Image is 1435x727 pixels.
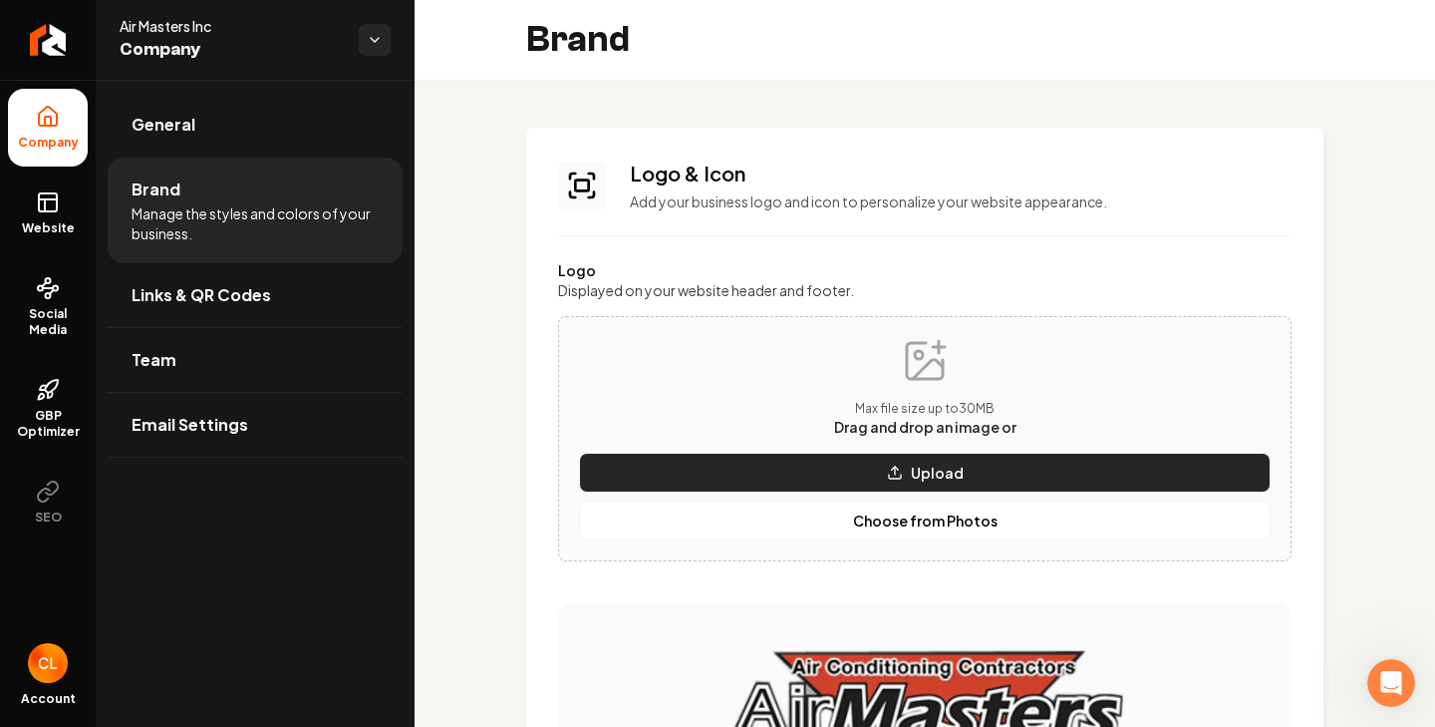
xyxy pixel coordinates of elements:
[630,191,1291,211] p: Add your business logo and icon to personalize your website appearance.
[579,453,1271,493] button: Upload
[630,160,1291,187] h3: Logo & Icon
[558,260,1291,280] label: Logo
[14,220,83,236] span: Website
[579,501,1271,541] button: Choose from Photos
[834,418,1016,436] span: Drag and drop an image or
[8,260,88,354] a: Social Media
[120,16,343,36] span: Air Masters Inc
[120,36,343,64] span: Company
[108,328,403,392] a: Team
[132,348,176,372] span: Team
[108,263,403,327] a: Links & QR Codes
[28,643,68,683] img: Christian Louie
[1367,659,1415,707] iframe: Intercom live chat
[108,393,403,457] a: Email Settings
[10,135,87,151] span: Company
[108,93,403,157] a: General
[8,175,88,252] a: Website
[8,464,88,542] button: SEO
[911,463,964,483] p: Upload
[132,113,195,137] span: General
[28,643,68,683] button: Open user button
[30,24,67,56] img: Rebolt Logo
[834,401,1016,417] p: Max file size up to 30 MB
[853,511,998,531] p: Choose from Photos
[558,280,1291,300] label: Displayed on your website header and footer.
[132,283,271,307] span: Links & QR Codes
[132,413,248,437] span: Email Settings
[132,203,379,243] span: Manage the styles and colors of your business.
[27,510,70,526] span: SEO
[132,178,180,201] span: Brand
[21,691,76,707] span: Account
[8,408,88,440] span: GBP Optimizer
[8,306,88,338] span: Social Media
[8,362,88,456] a: GBP Optimizer
[526,20,630,60] h2: Brand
